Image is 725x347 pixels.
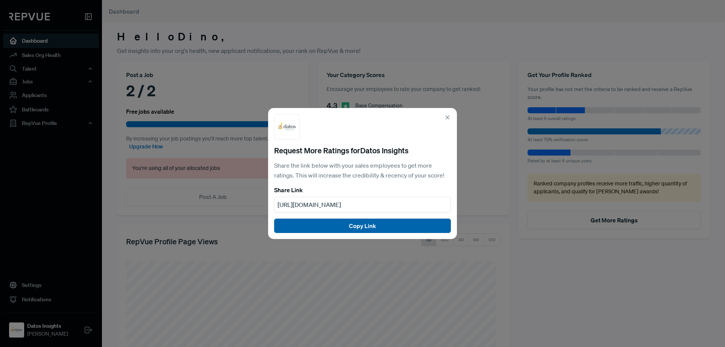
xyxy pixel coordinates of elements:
span: [URL][DOMAIN_NAME] [278,201,341,208]
button: Copy Link [274,219,451,233]
h5: Request More Ratings for Datos Insights [274,146,451,155]
p: Share the link below with your sales employees to get more ratings. This will increase the credib... [274,161,451,180]
img: Datos Insights [278,117,296,136]
h6: Share Link [274,187,451,194]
